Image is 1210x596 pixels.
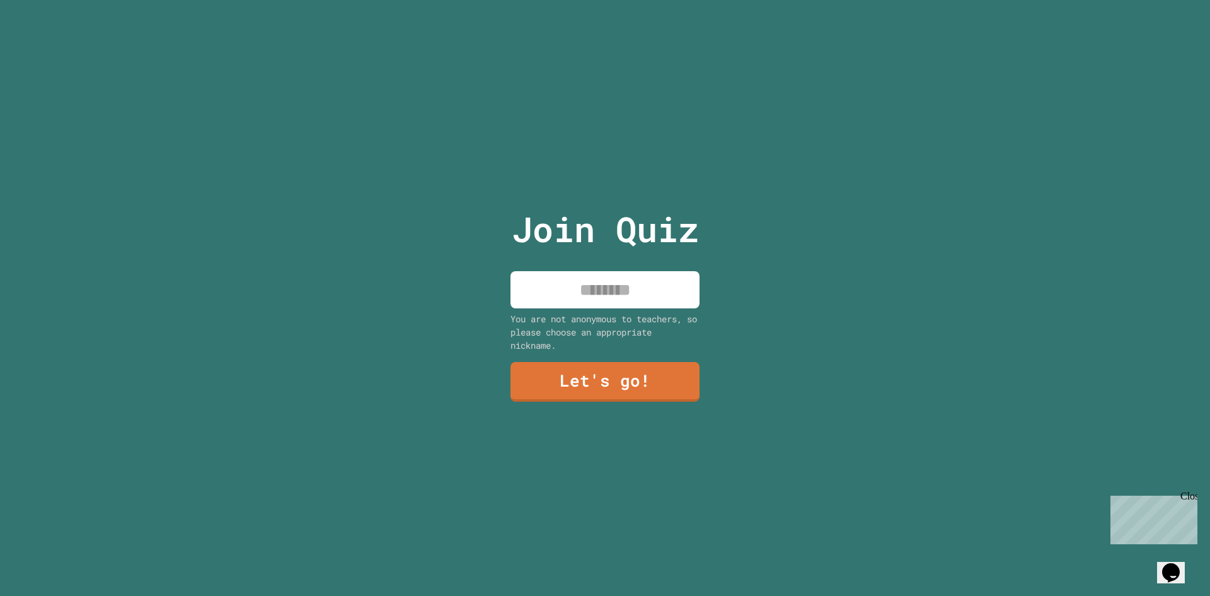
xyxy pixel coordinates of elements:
[5,5,87,80] div: Chat with us now!Close
[512,203,699,255] p: Join Quiz
[1105,491,1197,544] iframe: chat widget
[510,362,700,402] a: Let's go!
[510,312,700,352] div: You are not anonymous to teachers, so please choose an appropriate nickname.
[1157,546,1197,583] iframe: chat widget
